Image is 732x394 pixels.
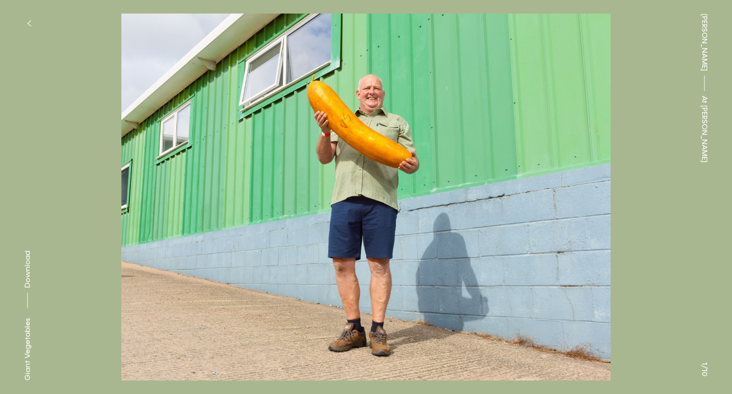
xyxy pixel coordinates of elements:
div: Giant Vegetables [22,318,33,380]
span: Download [23,251,32,288]
a: [PERSON_NAME] [699,14,710,71]
button: Download asset [22,251,33,313]
span: At [PERSON_NAME] [699,96,710,162]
